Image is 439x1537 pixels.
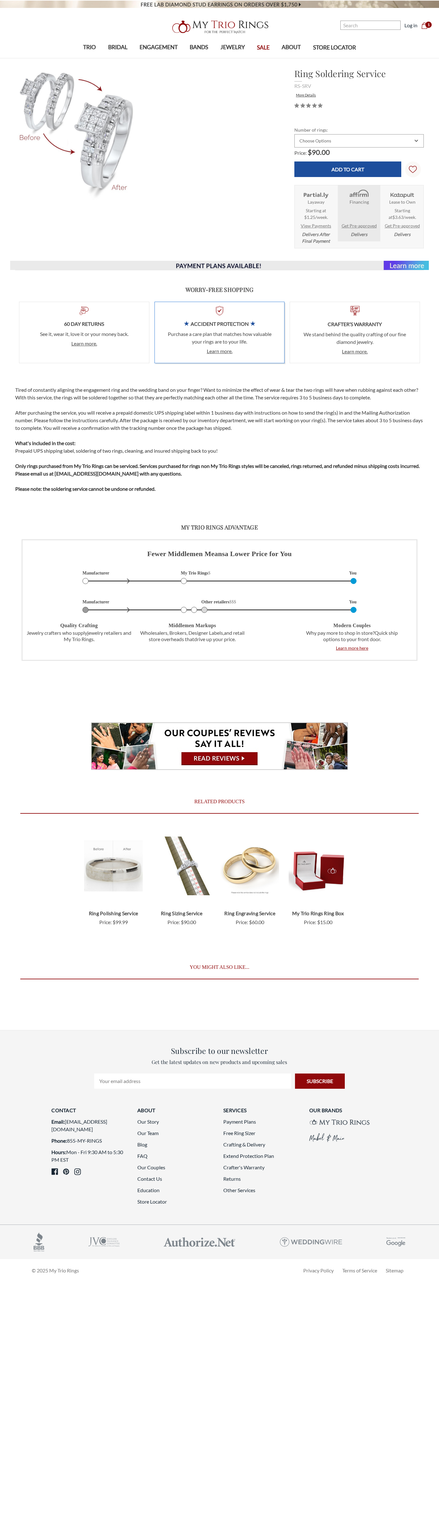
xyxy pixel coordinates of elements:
a: ENGAGEMENT [134,37,184,58]
strong: Hours: [51,1149,66,1155]
h4: Crafter’s Warranty [298,322,412,327]
img: Ring Engraving Service [220,837,279,895]
a: Wish Lists [405,161,421,177]
img: Weddingwire [280,1237,342,1247]
a: Learn more. [71,340,97,346]
span: Accident Protection [191,321,249,327]
a: Ring Engraving Service, $60.00 [220,827,279,905]
a: Ring Sizing Service, $90.00 [152,827,211,905]
span: Starting at $1.25/week. [304,207,328,220]
p: After purchasing the service, you will receive a prepaid domestic UPS shipping label within 1 bus... [15,409,424,432]
a: Contact Us [137,1176,162,1182]
tspan: $$$ [229,600,236,604]
a: Learn more. [342,348,368,354]
text: Manufacturer [82,571,109,575]
img: My Trio Rings Ring Box [289,837,347,895]
p: Why pay more to shop in store? Quick ship options to your front door. [299,630,405,642]
span: SALE [257,43,270,52]
div: Choose Options [299,138,331,143]
svg: cart.cart_preview [421,23,428,29]
a: Ring Engraving Service, $60.00 [219,910,280,917]
a: Free Ring Sizer [223,1130,255,1136]
li: 855-MY-RINGS [51,1137,130,1145]
text: My Trio Rings [181,571,252,575]
span: $90.00 [308,148,330,156]
span: 1 [425,22,432,28]
p: Wholesalers, Brokers, Designer Labels, and retail store overheads that drive up your price. [140,630,245,642]
span: Price: [167,919,180,925]
a: Crafting & Delivery [223,1141,265,1147]
a: Cart with 0 items [421,22,431,29]
span: Starting at . [383,207,422,220]
a: Log in [404,22,417,29]
span: $15.00 [317,919,332,925]
a: Sitemap [386,1267,403,1273]
a: You Might Also Like... [20,956,419,979]
a: JEWELRY [214,37,251,58]
h3: Contact [51,1107,130,1114]
a: My Trio Rings Ring Box, $15.00 [289,827,347,905]
img: My Trio Rings brand logo [309,1120,370,1125]
img: Ring Polishing Service [84,840,143,891]
a: Returns [223,1176,241,1182]
li: [EMAIL_ADDRESS][DOMAIN_NAME] [51,1118,130,1133]
input: Search [340,21,401,30]
h3: Worry-Free Shopping [15,286,424,294]
a: My Trio Rings Ring Box, $15.00 [288,910,348,917]
span: JEWELRY [220,43,245,51]
p: © 2025 My Trio Rings [32,1267,79,1274]
svg: Wish Lists [409,146,417,193]
p: We stand behind the quality crafting of our fine diamond jewelry. [298,331,412,355]
a: TRIO [77,37,102,58]
a: Fewer Middlemen Meansa Lower Price for You Manufacturer My Trio Rings$ You Manufacturer Other ret... [15,539,424,661]
b: Please note: the soldering service cannot be undone or refunded. [15,486,155,492]
em: Delivers [351,231,367,238]
a: Education [137,1187,160,1193]
img: Google Reviews [386,1237,405,1247]
a: Crafter's Warranty [223,1164,265,1170]
a: View Payments [301,222,331,229]
li: Mon - Fri 9:30 AM to 5:30 PM EST [51,1148,130,1164]
text: Other retailers [201,600,277,604]
h3: Subscribe to our newsletter [94,1045,344,1056]
span: BRIDAL [108,43,128,51]
h3: My Trio Rings Advantage [15,523,424,532]
span: Learn more here [336,645,368,651]
em: Delivers After Final Payment [302,231,330,244]
h4: 60 Day Returns [27,321,141,326]
img: Ring Sizing Service [152,837,211,895]
span: Price: [99,919,112,925]
text: You [349,600,357,604]
a: More Details [296,93,316,97]
a: My Trio Rings [127,17,311,37]
h6: Modern couples [299,623,405,628]
h3: About [137,1107,216,1114]
span: Price: [236,919,248,925]
span: $99.99 [113,919,128,925]
div: Combobox [294,134,424,148]
input: Subscribe [295,1074,345,1089]
text: Manufacturer [82,600,109,604]
b: What's included in the cost: [15,440,75,446]
li: Layaway [295,185,337,248]
a: BRIDAL [102,37,133,58]
p: Purchase a care plan that matches how valuable your rings are to your life. [162,330,277,355]
p: Tired of constantly aligning the engagement ring and the wedding band on your finger? Want to min... [15,386,424,401]
span: TRIO [83,43,96,51]
a: Related Products [20,790,419,813]
a: Ring Polishing Service, $99.99 [83,910,144,917]
img: accredited business logo [34,1232,44,1251]
h1: Ring Soldering Service [294,67,424,80]
a: Our Couples [137,1164,165,1170]
span: Price: [294,150,307,156]
h4: Fewer Middlemen Means a Lower Price for You [29,550,410,557]
a: Privacy Policy [303,1267,334,1273]
a: Ring Polishing Service, $99.99 [84,827,143,905]
p: Get the latest updates on new products and upcoming sales [94,1058,344,1066]
a: BANDS [184,37,214,58]
strong: Email: [51,1119,65,1125]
